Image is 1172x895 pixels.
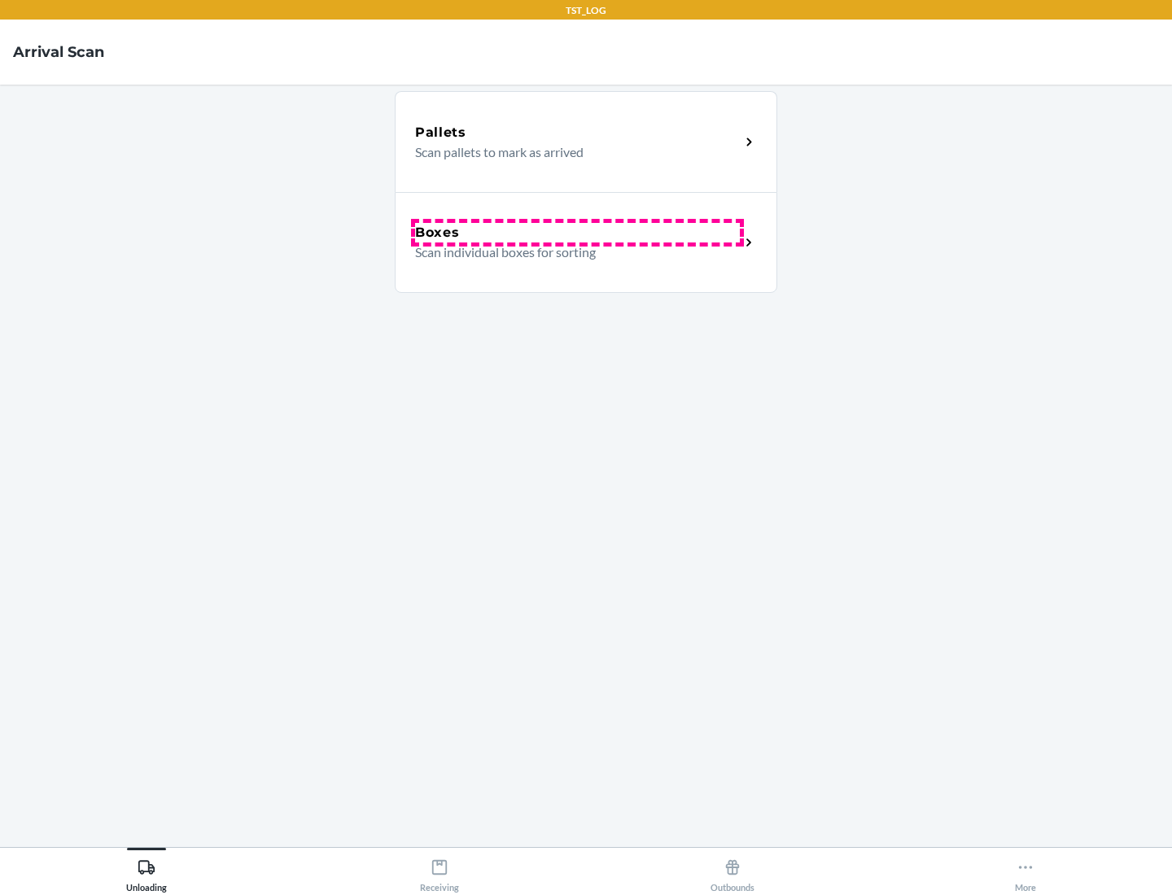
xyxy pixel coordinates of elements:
[415,242,727,262] p: Scan individual boxes for sorting
[420,852,459,893] div: Receiving
[395,192,777,293] a: BoxesScan individual boxes for sorting
[293,848,586,893] button: Receiving
[415,142,727,162] p: Scan pallets to mark as arrived
[13,41,104,63] h4: Arrival Scan
[395,91,777,192] a: PalletsScan pallets to mark as arrived
[586,848,879,893] button: Outbounds
[566,3,606,18] p: TST_LOG
[126,852,167,893] div: Unloading
[415,123,466,142] h5: Pallets
[711,852,754,893] div: Outbounds
[415,223,460,242] h5: Boxes
[1015,852,1036,893] div: More
[879,848,1172,893] button: More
